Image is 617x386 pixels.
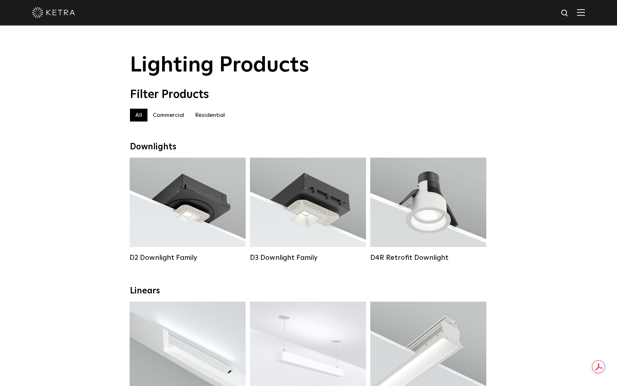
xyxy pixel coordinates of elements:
[130,88,487,102] div: Filter Products
[130,253,246,262] div: D2 Downlight Family
[130,55,309,76] span: Lighting Products
[130,109,147,122] label: All
[147,109,190,122] label: Commercial
[130,286,487,296] div: Linears
[577,9,585,16] img: Hamburger%20Nav.svg
[250,253,366,262] div: D3 Downlight Family
[130,142,487,152] div: Downlights
[370,253,486,262] div: D4R Retrofit Downlight
[32,7,75,18] img: ketra-logo-2019-white
[190,109,230,122] label: Residential
[250,158,366,262] a: D3 Downlight Family Lumen Output:700 / 900 / 1100Colors:White / Black / Silver / Bronze / Paintab...
[370,158,486,262] a: D4R Retrofit Downlight Lumen Output:800Colors:White / BlackBeam Angles:15° / 25° / 40° / 60°Watta...
[561,9,570,18] img: search icon
[130,158,246,262] a: D2 Downlight Family Lumen Output:1200Colors:White / Black / Gloss Black / Silver / Bronze / Silve...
